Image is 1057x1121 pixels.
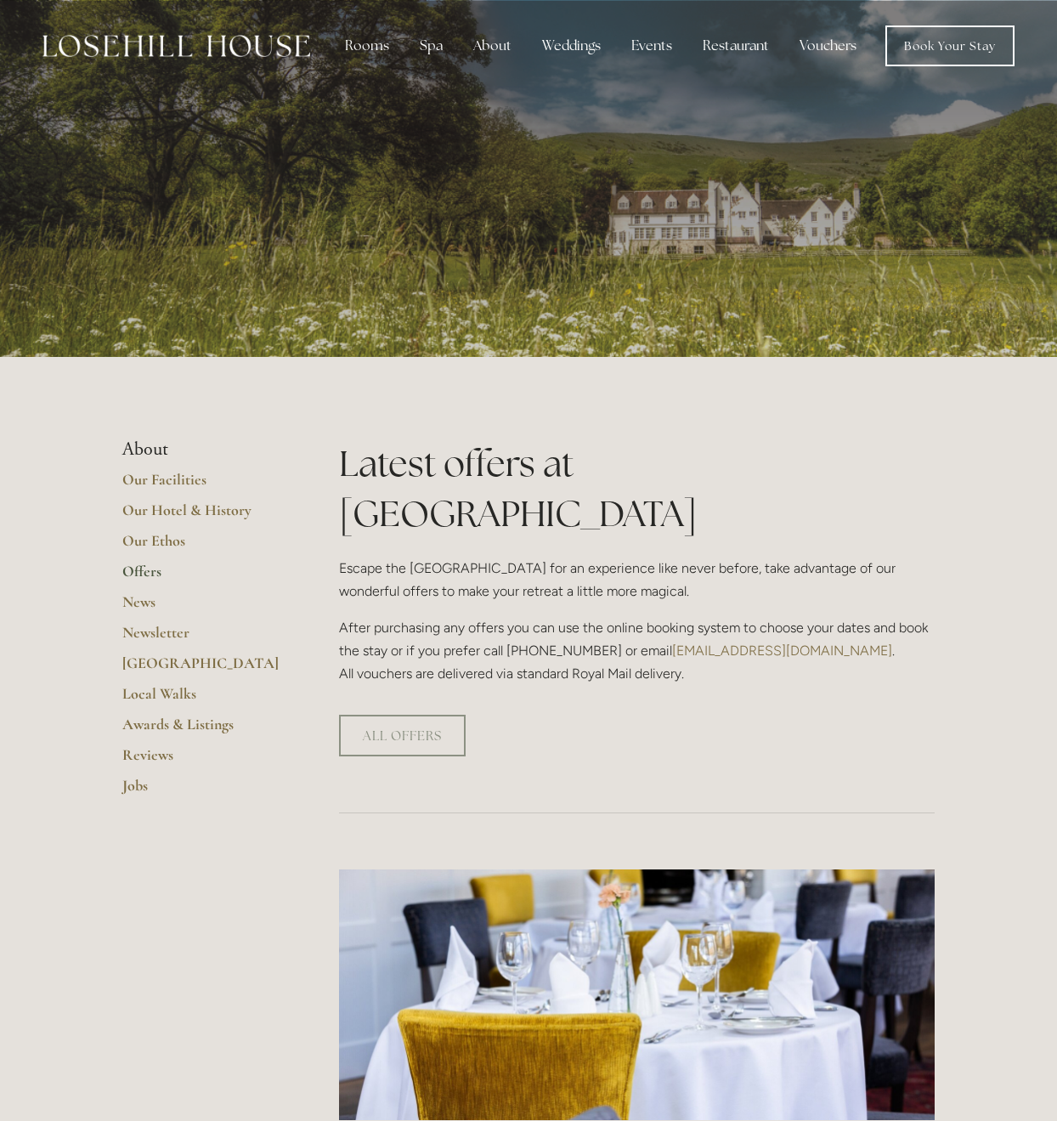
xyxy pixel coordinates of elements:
[786,29,870,63] a: Vouchers
[339,439,935,539] h1: Latest offers at [GEOGRAPHIC_DATA]
[122,745,285,776] a: Reviews
[122,715,285,745] a: Awards & Listings
[122,531,285,562] a: Our Ethos
[122,562,285,592] a: Offers
[672,643,892,659] a: [EMAIL_ADDRESS][DOMAIN_NAME]
[122,470,285,501] a: Our Facilities
[122,439,285,461] li: About
[122,684,285,715] a: Local Walks
[122,776,285,807] a: Jobs
[331,29,403,63] div: Rooms
[339,715,466,756] a: ALL OFFERS
[528,29,614,63] div: Weddings
[339,869,935,1121] img: 190325_losehillhousehotel_015.jpg
[339,557,935,603] p: Escape the [GEOGRAPHIC_DATA] for an experience like never before, take advantage of our wonderful...
[122,623,285,654] a: Newsletter
[339,616,935,686] p: After purchasing any offers you can use the online booking system to choose your dates and book t...
[122,592,285,623] a: News
[122,501,285,531] a: Our Hotel & History
[406,29,456,63] div: Spa
[42,35,310,57] img: Losehill House
[460,29,525,63] div: About
[122,654,285,684] a: [GEOGRAPHIC_DATA]
[885,25,1015,66] a: Book Your Stay
[689,29,783,63] div: Restaurant
[618,29,686,63] div: Events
